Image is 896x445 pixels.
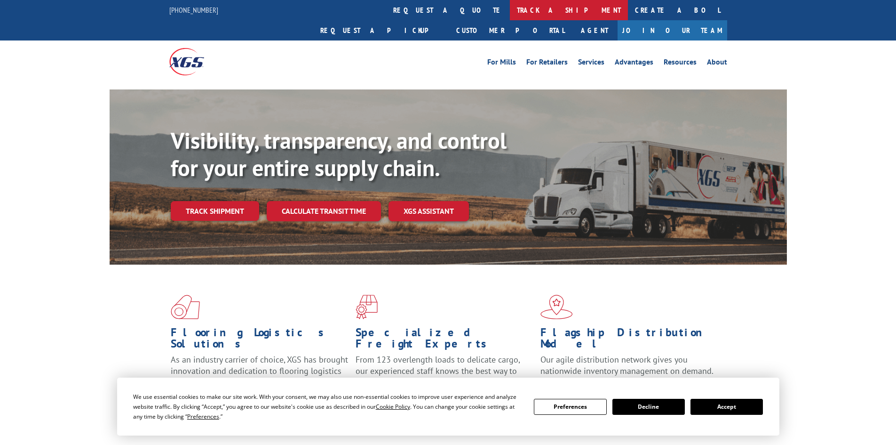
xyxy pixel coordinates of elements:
img: xgs-icon-focused-on-flooring-red [356,295,378,319]
a: Calculate transit time [267,201,381,221]
span: Preferences [187,413,219,421]
a: Join Our Team [618,20,727,40]
a: Resources [664,58,697,69]
a: For Mills [487,58,516,69]
a: For Retailers [526,58,568,69]
button: Decline [612,399,685,415]
h1: Flooring Logistics Solutions [171,327,349,354]
h1: Specialized Freight Experts [356,327,533,354]
div: We use essential cookies to make our site work. With your consent, we may also use non-essential ... [133,392,523,421]
b: Visibility, transparency, and control for your entire supply chain. [171,126,507,182]
button: Accept [690,399,763,415]
a: XGS ASSISTANT [389,201,469,221]
a: Services [578,58,604,69]
a: Customer Portal [449,20,571,40]
span: Our agile distribution network gives you nationwide inventory management on demand. [540,354,714,376]
span: Cookie Policy [376,403,410,411]
button: Preferences [534,399,606,415]
div: Cookie Consent Prompt [117,378,779,436]
span: As an industry carrier of choice, XGS has brought innovation and dedication to flooring logistics... [171,354,348,388]
a: Advantages [615,58,653,69]
img: xgs-icon-total-supply-chain-intelligence-red [171,295,200,319]
a: Track shipment [171,201,259,221]
a: About [707,58,727,69]
img: xgs-icon-flagship-distribution-model-red [540,295,573,319]
p: From 123 overlength loads to delicate cargo, our experienced staff knows the best way to move you... [356,354,533,396]
a: [PHONE_NUMBER] [169,5,218,15]
a: Agent [571,20,618,40]
a: Request a pickup [313,20,449,40]
h1: Flagship Distribution Model [540,327,718,354]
